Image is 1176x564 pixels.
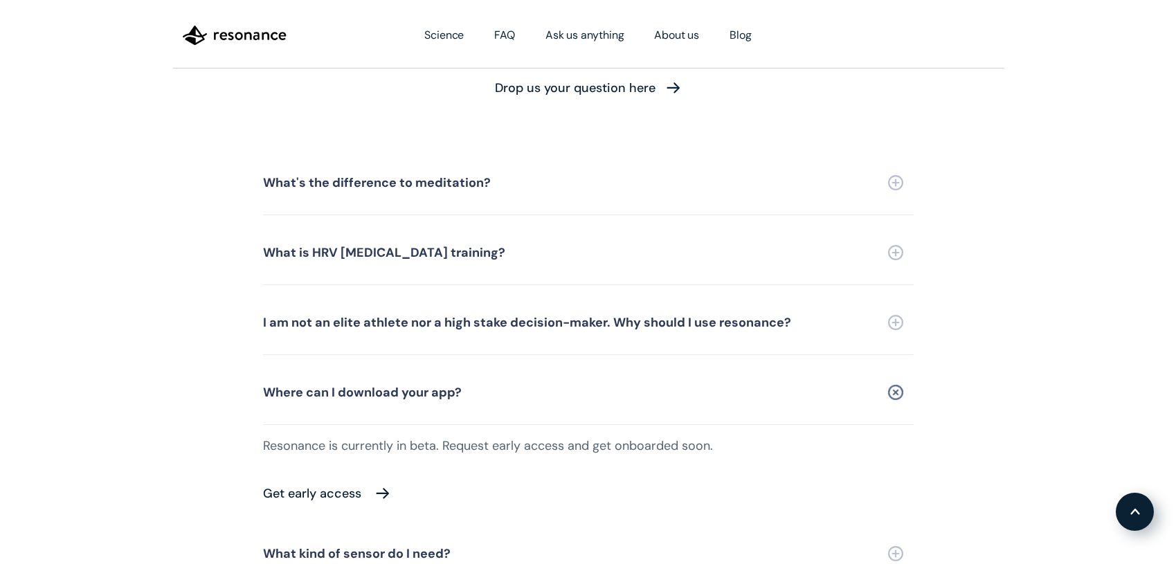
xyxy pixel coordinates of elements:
[173,14,296,57] a: home
[263,316,791,329] div: I am not an elite athlete nor a high stake decision-maker. Why should I use resonance?
[888,315,903,330] img: Expand FAQ section
[714,16,766,55] a: Blog
[263,547,451,560] div: What kind of sensor do I need?
[495,82,655,94] div: Drop us your question here
[409,16,479,55] a: Science
[263,246,505,259] div: What is HRV [MEDICAL_DATA] training?
[263,471,886,515] a: Get early access
[888,245,903,260] img: Expand FAQ section
[263,386,462,399] div: Where can I download your app?
[263,361,914,425] a: Where can I download your app?
[263,487,361,500] div: Get early access
[885,382,906,403] img: Expand FAQ section
[530,16,640,55] a: Ask us anything
[263,151,914,215] a: What's the difference to meditation?
[639,16,714,55] a: About us
[665,78,682,97] img: Arrow pointing right
[263,221,914,285] a: What is HRV [MEDICAL_DATA] training?
[888,546,903,561] img: Expand FAQ section
[495,66,682,109] a: Drop us your question here
[263,291,914,355] a: I am not an elite athlete nor a high stake decision-maker. Why should I use resonance?
[479,16,530,55] a: FAQ
[374,484,391,502] img: Arrow pointing right
[263,424,886,469] p: Resonance is currently in beta. Request early access and get onboarded soon.
[888,175,903,190] img: Expand FAQ section
[263,176,491,189] div: What's the difference to meditation?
